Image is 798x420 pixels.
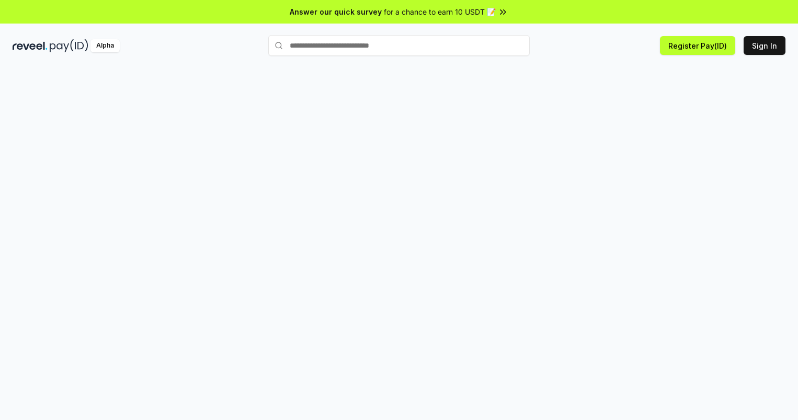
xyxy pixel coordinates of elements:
[660,36,735,55] button: Register Pay(ID)
[13,39,48,52] img: reveel_dark
[384,6,496,17] span: for a chance to earn 10 USDT 📝
[50,39,88,52] img: pay_id
[290,6,382,17] span: Answer our quick survey
[744,36,785,55] button: Sign In
[90,39,120,52] div: Alpha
